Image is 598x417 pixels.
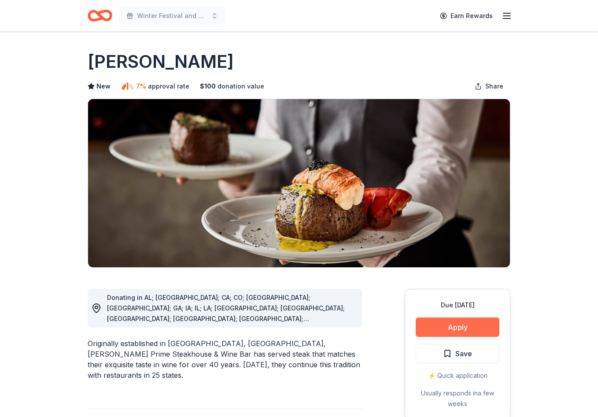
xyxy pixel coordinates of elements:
[119,7,225,25] button: Winter Festival and Silent Auction
[416,344,499,363] button: Save
[416,300,499,310] div: Due [DATE]
[416,388,499,409] div: Usually responds in a few weeks
[88,338,362,380] div: Originally established in [GEOGRAPHIC_DATA], [GEOGRAPHIC_DATA], [PERSON_NAME] Prime Steakhouse & ...
[435,8,498,24] a: Earn Rewards
[137,11,207,21] span: Winter Festival and Silent Auction
[416,370,499,381] div: ⚡️ Quick application
[96,81,111,92] span: New
[485,81,503,92] span: Share
[88,99,510,267] img: Image for Fleming's
[136,81,146,92] span: 7%
[218,81,264,92] span: donation value
[88,49,234,74] h1: [PERSON_NAME]
[148,81,189,92] span: approval rate
[88,5,112,26] a: Home
[416,317,499,337] button: Apply
[200,81,216,92] span: $ 100
[468,77,510,95] button: Share
[107,294,345,354] span: Donating in AL; [GEOGRAPHIC_DATA]; CA; CO; [GEOGRAPHIC_DATA]; [GEOGRAPHIC_DATA]; GA; IA; IL; LA; ...
[455,348,472,359] span: Save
